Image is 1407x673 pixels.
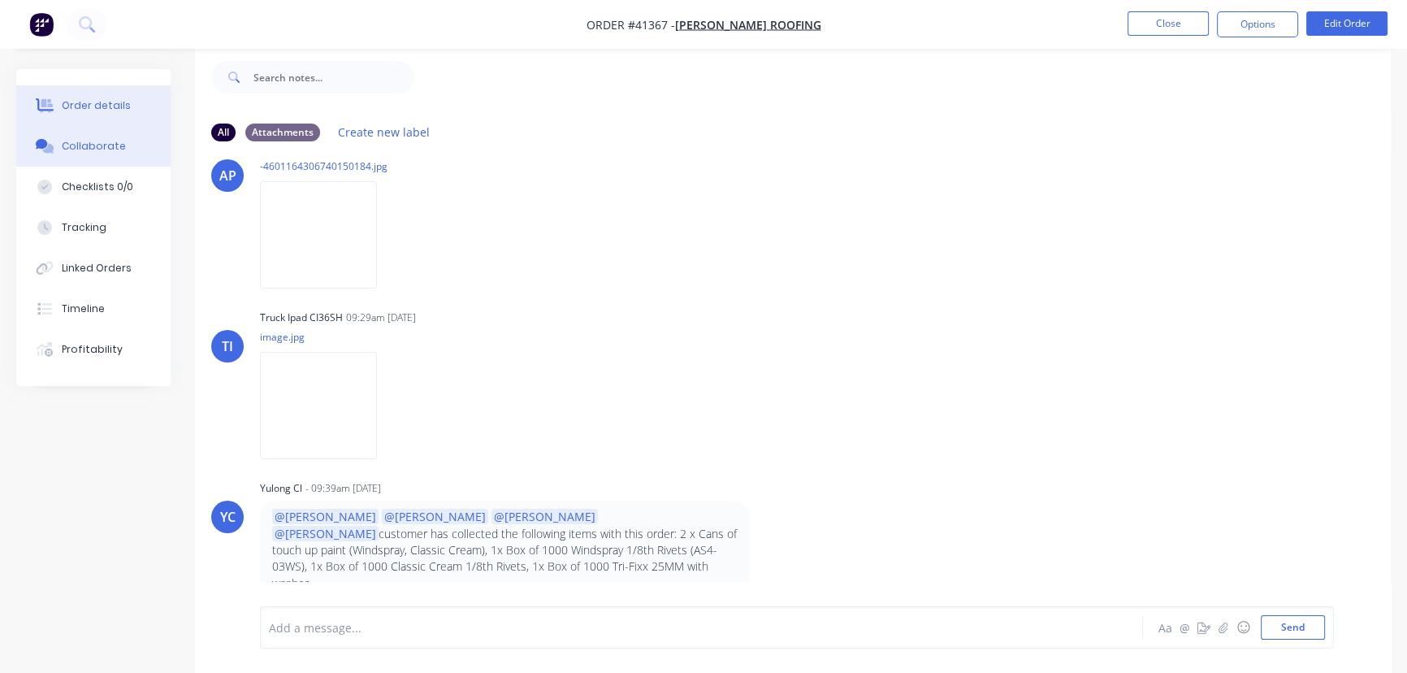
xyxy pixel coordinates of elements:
span: @[PERSON_NAME] [382,509,488,524]
div: 09:29am [DATE] [346,310,416,325]
span: @[PERSON_NAME] [272,509,379,524]
div: All [211,124,236,141]
div: Truck Ipad CI36SH [260,310,343,325]
button: Linked Orders [16,248,171,289]
div: Checklists 0/0 [62,180,133,194]
div: Linked Orders [62,261,132,276]
div: - 09:39am [DATE] [305,481,381,496]
div: Attachments [245,124,320,141]
button: Aa [1155,618,1175,637]
div: Timeline [62,302,105,316]
div: Yulong Cl [260,481,302,496]
button: Send [1261,615,1325,640]
button: Collaborate [16,126,171,167]
button: Edit Order [1306,11,1388,36]
input: Search notes... [253,61,414,93]
div: Order details [62,98,131,113]
button: Order details [16,85,171,126]
span: Order #41367 - [587,17,675,33]
span: @[PERSON_NAME] [272,526,379,541]
button: Timeline [16,289,171,329]
p: image.jpg [260,330,393,344]
div: TI [222,336,233,356]
a: [PERSON_NAME] Roofing [675,17,821,33]
button: Profitability [16,329,171,370]
div: Tracking [62,220,106,235]
button: @ [1175,618,1194,637]
div: YC [220,507,236,527]
div: Collaborate [62,139,126,154]
button: Options [1217,11,1298,37]
button: Close [1128,11,1209,36]
button: Checklists 0/0 [16,167,171,207]
p: customer has collected the following items with this order: 2 x Cans of touch up paint (Windspray... [272,509,738,591]
button: ☺ [1233,618,1253,637]
span: @[PERSON_NAME] [491,509,598,524]
div: Profitability [62,342,123,357]
button: Create new label [330,121,439,143]
div: AP [219,166,236,185]
button: Tracking [16,207,171,248]
p: -4601164306740150184.jpg [260,159,393,173]
img: Factory [29,12,54,37]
